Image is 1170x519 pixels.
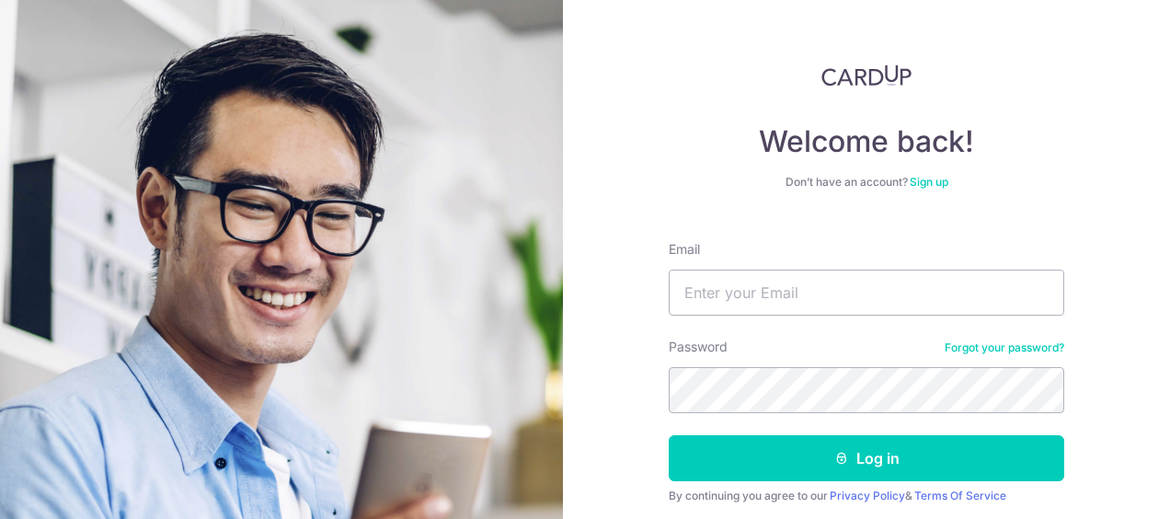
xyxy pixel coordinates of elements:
a: Terms Of Service [914,489,1006,502]
a: Privacy Policy [830,489,905,502]
button: Log in [669,435,1064,481]
label: Email [669,240,700,259]
input: Enter your Email [669,270,1064,316]
img: CardUp Logo [821,64,912,86]
div: By continuing you agree to our & [669,489,1064,503]
label: Password [669,338,728,356]
a: Forgot your password? [945,340,1064,355]
h4: Welcome back! [669,123,1064,160]
div: Don’t have an account? [669,175,1064,190]
a: Sign up [910,175,948,189]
